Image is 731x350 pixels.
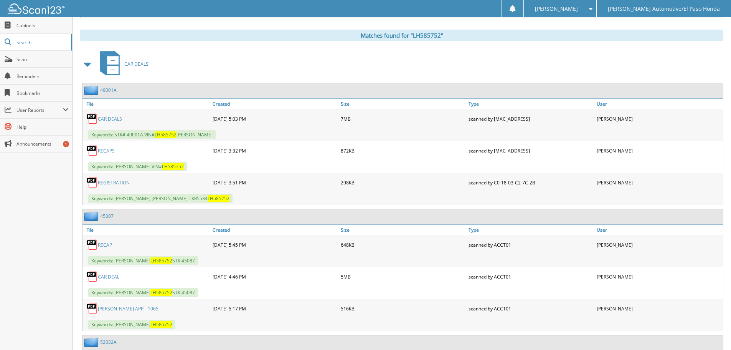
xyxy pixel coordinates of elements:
[339,99,467,109] a: Size
[88,162,187,171] span: Keywords: [PERSON_NAME] VIN#
[100,87,117,93] a: 49001A
[84,211,100,221] img: folder2.png
[595,175,723,190] div: [PERSON_NAME]
[86,177,98,188] img: PDF.png
[17,141,68,147] span: Announcements
[595,111,723,126] div: [PERSON_NAME]
[339,225,467,235] a: Size
[98,179,130,186] a: REGISTRATION
[150,289,172,296] span: LH585752
[63,141,69,147] div: 1
[17,90,68,96] span: Bookmarks
[467,301,595,316] div: scanned by ACCT01
[595,143,723,158] div: [PERSON_NAME]
[595,301,723,316] div: [PERSON_NAME]
[211,237,339,252] div: [DATE] 5:45 PM
[211,301,339,316] div: [DATE] 5:17 PM
[83,99,211,109] a: File
[17,22,68,29] span: Cabinets
[17,39,67,46] span: Search
[80,30,723,41] div: Matches found for "LH585752"
[595,237,723,252] div: [PERSON_NAME]
[124,61,149,67] span: CAR DEALS
[17,107,63,113] span: User Reports
[17,73,68,80] span: Reminders
[339,111,467,126] div: 7MB
[88,130,216,139] span: Keywords: STK# 49001A VIN# [PERSON_NAME]
[100,339,117,345] a: 52032A
[467,99,595,109] a: Type
[17,56,68,63] span: Scan
[467,111,595,126] div: scanned by [MAC_ADDRESS]
[211,175,339,190] div: [DATE] 3:51 PM
[86,145,98,156] img: PDF.png
[88,288,198,297] span: Keywords: [PERSON_NAME] STK 45087
[98,274,119,280] a: CAR DEAL
[88,194,233,203] span: Keywords: [PERSON_NAME] [PERSON_NAME] TKR5534
[595,269,723,284] div: [PERSON_NAME]
[339,301,467,316] div: 516KB
[98,305,158,312] a: [PERSON_NAME] APP _ 1065
[211,99,339,109] a: Created
[608,7,720,11] span: [PERSON_NAME] Automotive/El Paso Honda
[155,131,177,138] span: LH585752
[98,116,122,122] a: CAR DEALS
[467,175,595,190] div: scanned by C0-18-03-C2-7C-2B
[595,225,723,235] a: User
[339,237,467,252] div: 648KB
[100,213,114,219] a: 45087
[83,225,211,235] a: File
[86,271,98,282] img: PDF.png
[96,49,149,79] a: CAR DEALS
[17,124,68,130] span: Help
[467,225,595,235] a: Type
[98,242,112,248] a: RECAP
[595,99,723,109] a: User
[88,256,198,265] span: Keywords: [PERSON_NAME] STK 45087
[211,269,339,284] div: [DATE] 4:46 PM
[84,85,100,95] img: folder2.png
[88,320,175,329] span: Keywords: [PERSON_NAME]
[98,148,115,154] a: RECAPS
[162,163,184,170] span: LH585752
[339,269,467,284] div: 5MB
[339,143,467,158] div: 872KB
[339,175,467,190] div: 298KB
[208,195,229,202] span: LH585752
[86,113,98,124] img: PDF.png
[84,337,100,347] img: folder2.png
[150,257,172,264] span: LH585752
[211,225,339,235] a: Created
[211,111,339,126] div: [DATE] 5:03 PM
[467,269,595,284] div: scanned by ACCT01
[86,303,98,314] img: PDF.png
[8,3,65,14] img: scan123-logo-white.svg
[535,7,578,11] span: [PERSON_NAME]
[150,321,172,328] span: LH585752
[211,143,339,158] div: [DATE] 3:32 PM
[467,143,595,158] div: scanned by [MAC_ADDRESS]
[86,239,98,250] img: PDF.png
[467,237,595,252] div: scanned by ACCT01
